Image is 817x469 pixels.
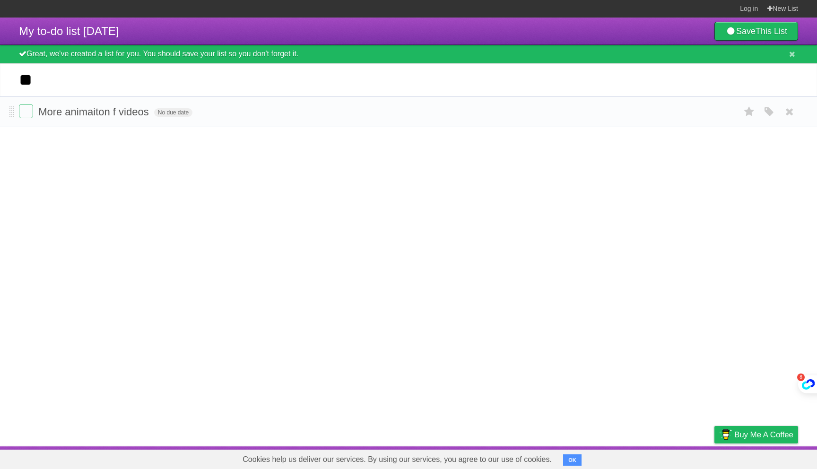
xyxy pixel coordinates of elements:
b: This List [756,26,787,36]
a: Terms [670,449,691,467]
span: No due date [154,108,192,117]
span: More animaiton f videos [38,106,151,118]
span: Cookies help us deliver our services. By using our services, you agree to our use of cookies. [233,450,561,469]
a: Suggest a feature [739,449,798,467]
label: Done [19,104,33,118]
a: SaveThis List [714,22,798,41]
span: Buy me a coffee [734,426,793,443]
a: About [589,449,608,467]
img: Buy me a coffee [719,426,732,443]
a: Privacy [702,449,727,467]
a: Developers [620,449,658,467]
button: OK [563,454,582,466]
label: Star task [740,104,758,120]
span: My to-do list [DATE] [19,25,119,37]
a: Buy me a coffee [714,426,798,443]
